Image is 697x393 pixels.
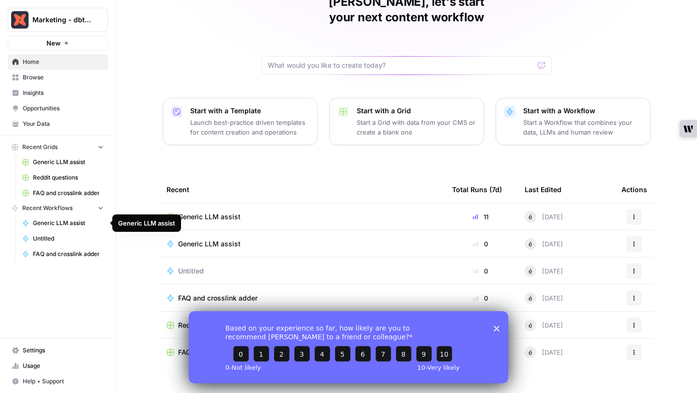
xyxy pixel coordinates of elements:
[18,231,108,246] a: Untitled
[118,218,175,228] div: Generic LLM assist
[357,118,476,137] p: Start a Grid with data from your CMS or create a blank one
[18,170,108,185] a: Reddit questions
[529,293,532,303] span: é
[8,140,108,154] button: Recent Grids
[167,293,437,303] a: FAQ and crosslink adder
[529,212,532,222] span: é
[167,176,437,203] div: Recent
[529,320,532,330] span: é
[167,212,437,222] a: Generic LLM assist
[189,311,508,383] iframe: Survey from AirOps
[529,266,532,276] span: é
[621,176,647,203] div: Actions
[23,73,104,82] span: Browse
[18,185,108,201] a: FAQ and crosslink adder
[23,346,104,355] span: Settings
[190,106,309,116] p: Start with a Template
[18,215,108,231] a: Generic LLM assist
[8,70,108,85] a: Browse
[23,377,104,386] span: Help + Support
[33,250,104,258] span: FAQ and crosslink adder
[23,104,104,113] span: Opportunities
[8,36,108,50] button: New
[496,98,651,145] button: Start with a WorkflowStart a Workflow that combines your data, LLMs and human review
[452,266,509,276] div: 0
[190,118,309,137] p: Launch best-practice driven templates for content creation and operations
[8,374,108,389] button: Help + Support
[22,204,73,212] span: Recent Workflows
[33,173,104,182] span: Reddit questions
[32,15,91,25] span: Marketing - dbt Labs
[452,293,509,303] div: 0
[33,234,104,243] span: Untitled
[268,60,534,70] input: What would you like to create today?
[18,246,108,262] a: FAQ and crosslink adder
[529,348,532,357] span: é
[523,106,642,116] p: Start with a Workflow
[329,98,484,145] button: Start with a GridStart a Grid with data from your CMS or create a blank one
[525,319,563,331] div: [DATE]
[8,54,108,70] a: Home
[8,201,108,215] button: Recent Workflows
[8,116,108,132] a: Your Data
[11,11,29,29] img: Marketing - dbt Labs Logo
[178,293,258,303] span: FAQ and crosslink adder
[46,38,61,48] span: New
[167,266,437,276] a: Untitled
[18,154,108,170] a: Generic LLM assist
[8,8,108,32] button: Workspace: Marketing - dbt Labs
[525,265,563,277] div: [DATE]
[178,212,241,222] span: Generic LLM assist
[23,362,104,370] span: Usage
[8,85,108,101] a: Insights
[167,320,437,330] a: Reddit questions
[23,89,104,97] span: Insights
[529,239,532,249] span: é
[22,143,58,151] span: Recent Grids
[525,292,563,304] div: [DATE]
[452,176,502,203] div: Total Runs (7d)
[33,219,104,227] span: Generic LLM assist
[167,239,437,249] a: Generic LLM assist
[167,348,437,357] a: FAQ and crosslink adder
[33,189,104,197] span: FAQ and crosslink adder
[178,320,233,330] span: Reddit questions
[23,120,104,128] span: Your Data
[452,239,509,249] div: 0
[525,211,563,223] div: [DATE]
[523,118,642,137] p: Start a Workflow that combines your data, LLMs and human review
[178,266,204,276] span: Untitled
[8,343,108,358] a: Settings
[23,58,104,66] span: Home
[33,158,104,166] span: Generic LLM assist
[525,347,563,358] div: [DATE]
[525,176,561,203] div: Last Edited
[357,106,476,116] p: Start with a Grid
[163,98,318,145] button: Start with a TemplateLaunch best-practice driven templates for content creation and operations
[8,101,108,116] a: Opportunities
[178,239,241,249] span: Generic LLM assist
[452,212,509,222] div: 11
[8,358,108,374] a: Usage
[178,348,258,357] span: FAQ and crosslink adder
[525,238,563,250] div: [DATE]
